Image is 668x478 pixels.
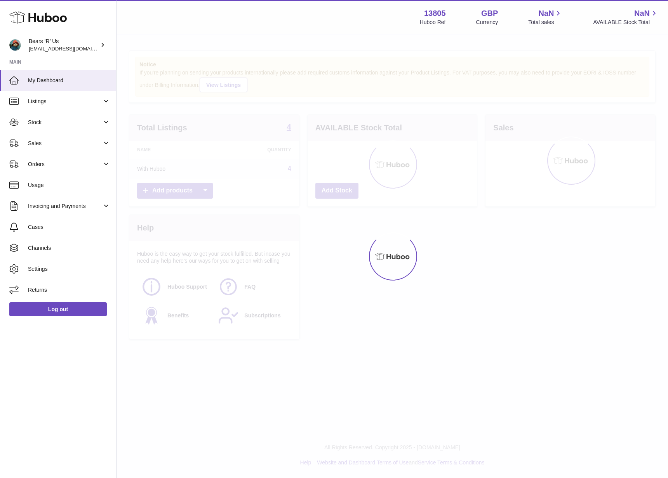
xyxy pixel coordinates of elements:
[593,8,659,26] a: NaN AVAILABLE Stock Total
[29,38,99,52] div: Bears ‘R’ Us
[528,8,563,26] a: NaN Total sales
[420,19,446,26] div: Huboo Ref
[528,19,563,26] span: Total sales
[634,8,650,19] span: NaN
[476,19,498,26] div: Currency
[29,45,114,52] span: [EMAIL_ADDRESS][DOMAIN_NAME]
[28,182,110,189] span: Usage
[28,265,110,273] span: Settings
[28,119,102,126] span: Stock
[593,19,659,26] span: AVAILABLE Stock Total
[9,39,21,51] img: bears-r-us@huboo.com
[28,140,102,147] span: Sales
[28,223,110,231] span: Cases
[9,302,107,316] a: Log out
[481,8,498,19] strong: GBP
[28,161,102,168] span: Orders
[28,203,102,210] span: Invoicing and Payments
[28,98,102,105] span: Listings
[28,77,110,84] span: My Dashboard
[28,244,110,252] span: Channels
[28,286,110,294] span: Returns
[424,8,446,19] strong: 13805
[538,8,554,19] span: NaN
